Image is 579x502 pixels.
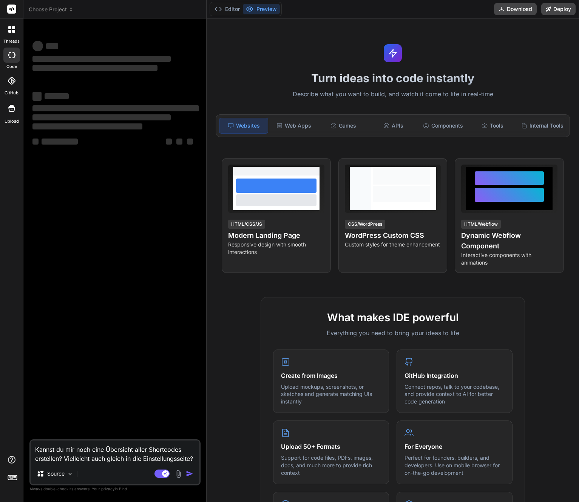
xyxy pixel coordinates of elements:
[42,139,78,145] span: ‌
[281,442,381,451] h4: Upload 50+ Formats
[5,118,19,125] label: Upload
[187,139,193,145] span: ‌
[219,118,268,134] div: Websites
[46,43,58,49] span: ‌
[228,220,265,229] div: HTML/CSS/JS
[67,471,73,477] img: Pick Models
[281,454,381,476] p: Support for code files, PDFs, images, docs, and much more to provide rich context
[541,3,576,15] button: Deploy
[32,56,171,62] span: ‌
[345,230,441,241] h4: WordPress Custom CSS
[228,230,324,241] h4: Modern Landing Page
[228,241,324,256] p: Responsive design with smooth interactions
[29,6,74,13] span: Choose Project
[32,105,199,111] span: ‌
[211,89,574,99] p: Describe what you want to build, and watch it come to life in real-time
[405,371,505,380] h4: GitHub Integration
[270,118,318,134] div: Web Apps
[405,442,505,451] h4: For Everyone
[32,65,157,71] span: ‌
[461,230,557,251] h4: Dynamic Webflow Component
[211,71,574,85] h1: Turn ideas into code instantly
[243,4,280,14] button: Preview
[281,371,381,380] h4: Create from Images
[345,241,441,248] p: Custom styles for theme enhancement
[166,139,172,145] span: ‌
[186,470,193,477] img: icon
[461,251,557,266] p: Interactive components with animations
[31,440,199,463] textarea: Kannst du mir noch eine Übersicht aller Shortcodes erstellen? Vielleicht auch gleich in die Einst...
[494,3,537,15] button: Download
[468,118,517,134] div: Tools
[518,118,567,134] div: Internal Tools
[320,118,368,134] div: Games
[273,310,513,325] h2: What makes IDE powerful
[369,118,417,134] div: APIs
[405,383,505,405] p: Connect repos, talk to your codebase, and provide context to AI for better code generation
[6,63,17,70] label: code
[3,38,20,45] label: threads
[32,123,142,129] span: ‌
[174,470,183,478] img: attachment
[405,454,505,476] p: Perfect for founders, builders, and developers. Use on mobile browser for on-the-go development
[32,114,171,120] span: ‌
[101,487,115,491] span: privacy
[176,139,182,145] span: ‌
[273,328,513,337] p: Everything you need to bring your ideas to life
[419,118,467,134] div: Components
[32,139,39,145] span: ‌
[47,470,65,477] p: Source
[29,485,201,493] p: Always double-check its answers. Your in Bind
[5,90,19,96] label: GitHub
[461,220,501,229] div: HTML/Webflow
[281,383,381,405] p: Upload mockups, screenshots, or sketches and generate matching UIs instantly
[32,92,42,101] span: ‌
[212,4,243,14] button: Editor
[345,220,385,229] div: CSS/WordPress
[32,41,43,51] span: ‌
[45,93,69,99] span: ‌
